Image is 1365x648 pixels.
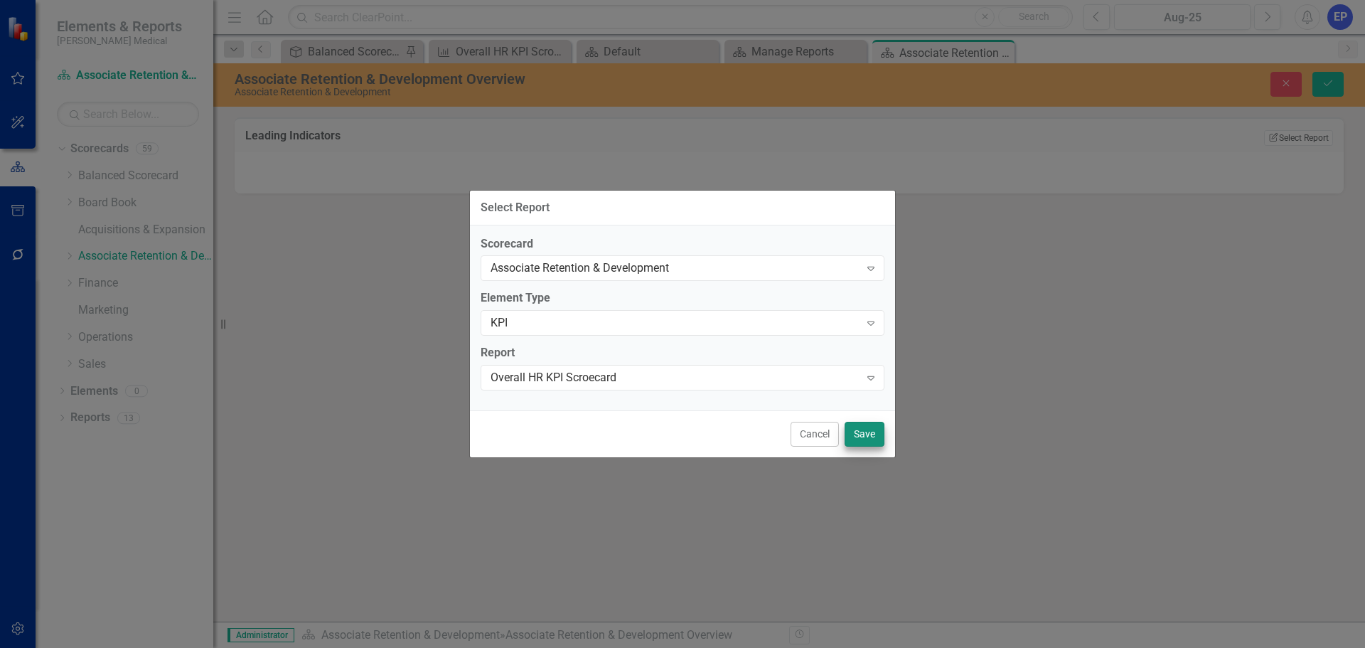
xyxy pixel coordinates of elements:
div: Select Report [481,201,550,214]
div: Associate Retention & Development [491,260,860,277]
div: Overall HR KPI Scroecard [491,370,860,386]
label: Element Type [481,290,884,307]
div: KPI [491,315,860,331]
label: Scorecard [481,236,884,253]
label: Report [481,345,884,361]
button: Save [845,422,884,447]
button: Cancel [791,422,839,447]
